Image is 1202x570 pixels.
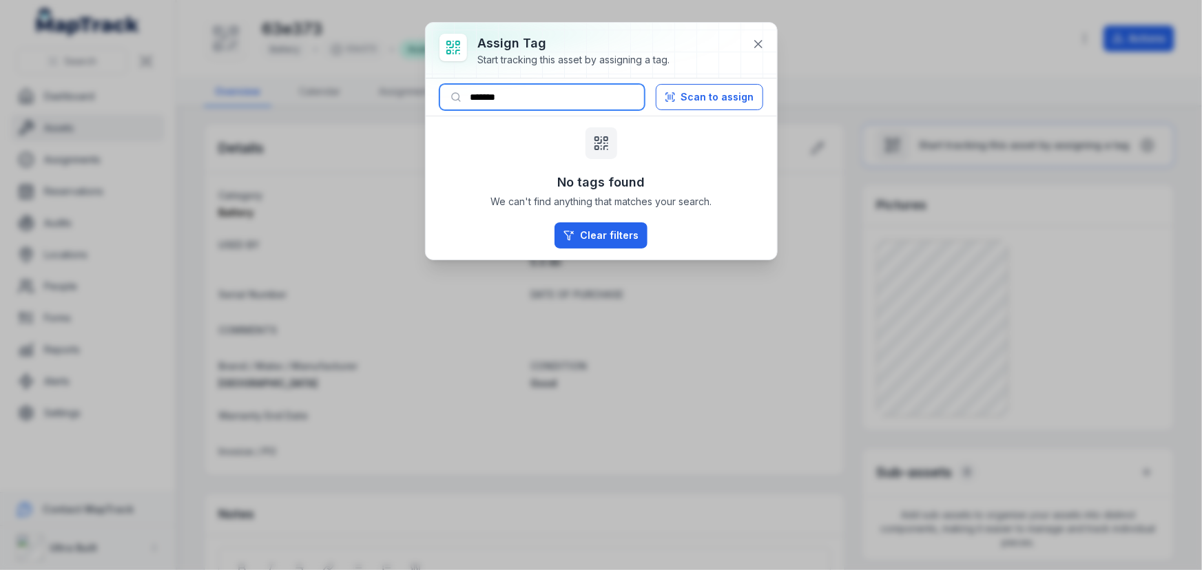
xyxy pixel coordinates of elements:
button: Clear filters [555,222,647,249]
h3: No tags found [557,173,645,192]
div: Start tracking this asset by assigning a tag. [478,53,670,67]
button: Scan to assign [656,84,763,110]
h3: Assign tag [478,34,670,53]
span: We can't find anything that matches your search. [490,195,712,209]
